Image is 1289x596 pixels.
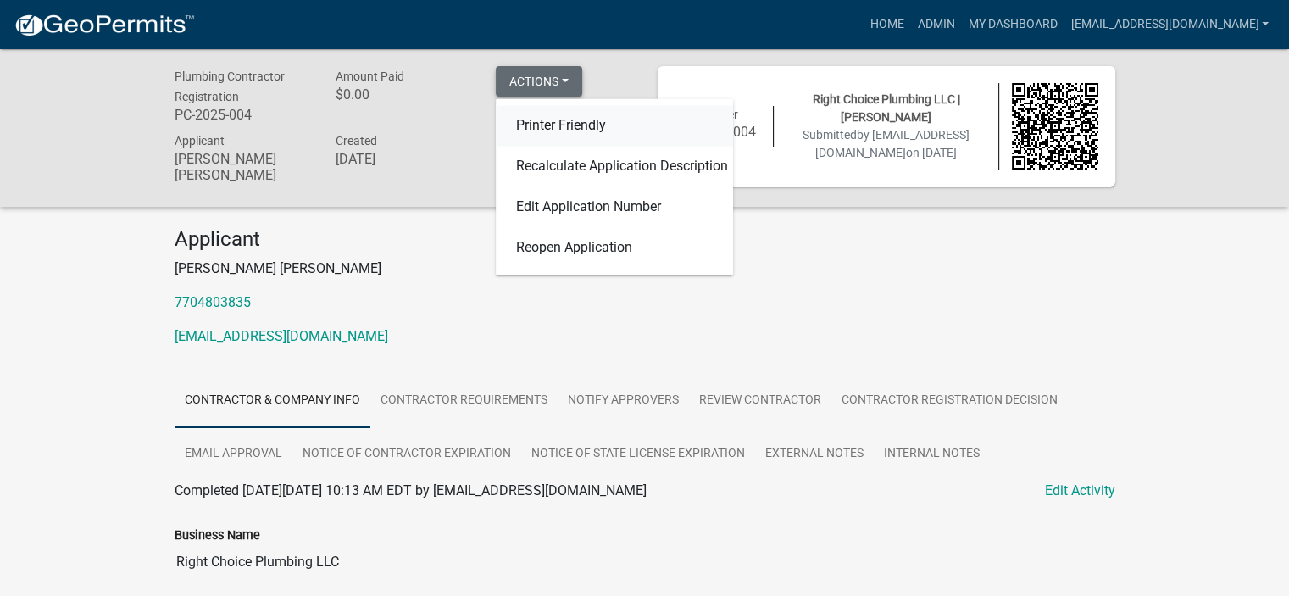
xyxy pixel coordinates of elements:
a: My Dashboard [961,8,1064,41]
label: Business Name [175,530,260,542]
span: Submitted on [DATE] [803,128,970,159]
a: Recalculate Application Description [496,147,733,187]
a: 7704803835 [175,294,251,310]
p: [PERSON_NAME] [PERSON_NAME] [175,259,1115,279]
button: Actions [496,66,582,97]
a: Reopen Application [496,228,733,269]
a: Contractor Registration Decision [831,374,1068,428]
a: External Notes [755,427,874,482]
a: Notice of Contractor Expiration [292,427,521,482]
span: Applicant [175,134,225,148]
span: Plumbing Contractor Registration [175,70,285,103]
a: [EMAIL_ADDRESS][DOMAIN_NAME] [175,328,388,344]
span: Created [335,134,376,148]
a: Notice of State License Expiration [521,427,755,482]
a: Email Approval [175,427,292,482]
a: Edit Application Number [496,187,733,228]
img: QR code [1012,83,1098,170]
span: Right Choice Plumbing LLC | [PERSON_NAME] [813,92,960,124]
a: Internal Notes [874,427,990,482]
a: Admin [910,8,961,41]
div: Actions [496,99,733,276]
a: Notify Approvers [558,374,689,428]
a: Home [863,8,910,41]
a: Edit Activity [1045,481,1115,501]
h6: [DATE] [335,151,470,167]
a: Review Contractor [689,374,831,428]
span: by [EMAIL_ADDRESS][DOMAIN_NAME] [815,128,970,159]
a: [EMAIL_ADDRESS][DOMAIN_NAME] [1064,8,1275,41]
a: Contractor Requirements [370,374,558,428]
h4: Applicant [175,227,1115,252]
h6: [PERSON_NAME] [PERSON_NAME] [175,151,310,183]
h6: $0.00 [335,86,470,103]
a: Contractor & Company Info [175,374,370,428]
span: Completed [DATE][DATE] 10:13 AM EDT by [EMAIL_ADDRESS][DOMAIN_NAME] [175,482,647,499]
h6: PC-2025-004 [175,107,310,123]
a: Printer Friendly [496,106,733,147]
span: Amount Paid [335,70,403,83]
